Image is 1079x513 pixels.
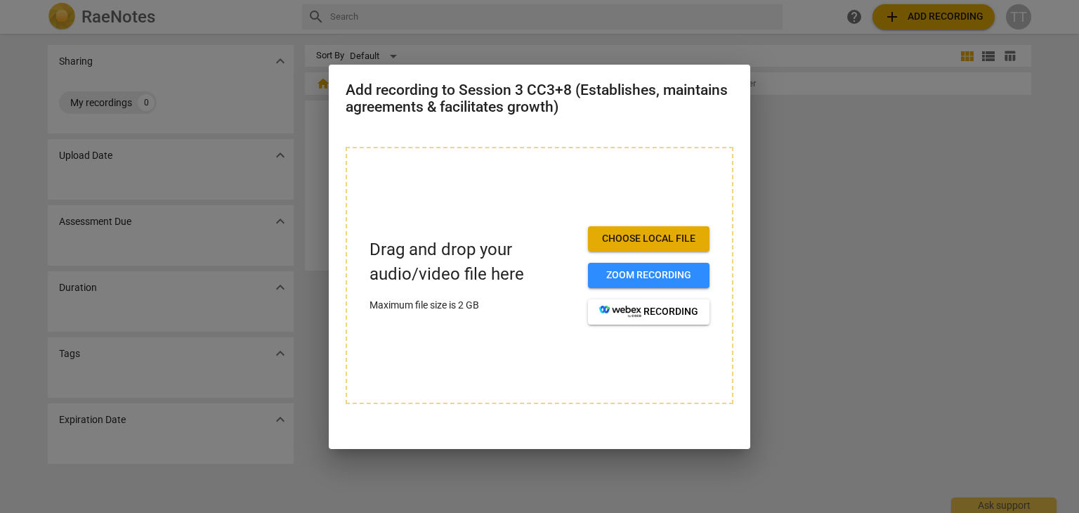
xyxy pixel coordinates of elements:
p: Drag and drop your audio/video file here [370,238,577,287]
h2: Add recording to Session 3 CC3+8 (Establishes, maintains agreements & facilitates growth) [346,82,733,116]
button: recording [588,299,709,325]
button: Zoom recording [588,263,709,288]
span: recording [599,305,698,319]
p: Maximum file size is 2 GB [370,298,577,313]
span: Zoom recording [599,268,698,283]
span: Choose local file [599,232,698,246]
button: Choose local file [588,226,709,252]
